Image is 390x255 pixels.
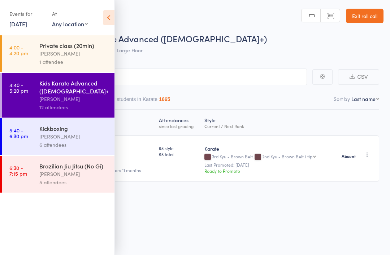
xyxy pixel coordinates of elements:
[117,47,143,54] span: Large Floor
[39,58,108,66] div: 1 attendee
[156,113,201,132] div: Atten­dances
[52,20,88,28] div: Any location
[39,178,108,186] div: 5 attendees
[159,151,199,157] span: 93 total
[39,79,108,95] div: Kids Karate Advanced ([DEMOGRAPHIC_DATA]+)
[2,156,114,193] a: 6:30 -7:15 pmBrazilian Jiu Jitsu (No Gi)[PERSON_NAME]5 attendees
[9,44,28,56] time: 4:00 - 4:20 pm
[351,95,376,102] div: Last name
[204,145,331,152] div: Karate
[39,49,108,58] div: [PERSON_NAME]
[346,9,383,23] a: Exit roll call
[159,124,199,128] div: since last grading
[39,132,108,141] div: [PERSON_NAME]
[204,124,331,128] div: Current / Next Rank
[159,96,170,102] div: 1665
[201,113,334,132] div: Style
[338,69,379,85] button: CSV
[71,32,267,44] span: Kids Karate Advanced ([DEMOGRAPHIC_DATA]+)
[39,41,108,49] div: Private class (20min)
[52,8,88,20] div: At
[2,35,114,72] a: 4:00 -4:20 pmPrivate class (20min)[PERSON_NAME]1 attendee
[334,95,350,102] label: Sort by
[11,69,307,85] input: Search by name
[9,82,28,93] time: 4:40 - 5:20 pm
[204,168,331,174] div: Ready to Promote
[39,170,108,178] div: [PERSON_NAME]
[9,20,27,28] a: [DATE]
[39,162,108,170] div: Brazilian Jiu Jitsu (No Gi)
[9,127,28,139] time: 5:40 - 6:30 pm
[204,162,331,167] small: Last Promoted: [DATE]
[39,124,108,132] div: Kickboxing
[9,8,45,20] div: Events for
[39,141,108,149] div: 6 attendees
[9,165,27,176] time: 6:30 - 7:15 pm
[342,153,356,159] strong: Absent
[2,118,114,155] a: 5:40 -6:30 pmKickboxing[PERSON_NAME]6 attendees
[159,145,199,151] span: 93 style
[103,93,170,109] button: Other students in Karate1665
[262,154,312,159] div: 2nd Kyu - Brown Belt 1 tip
[204,154,331,160] div: 3rd Kyu - Brown Belt
[39,95,108,103] div: [PERSON_NAME]
[39,103,108,111] div: 12 attendees
[2,73,114,118] a: 4:40 -5:20 pmKids Karate Advanced ([DEMOGRAPHIC_DATA]+)[PERSON_NAME]12 attendees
